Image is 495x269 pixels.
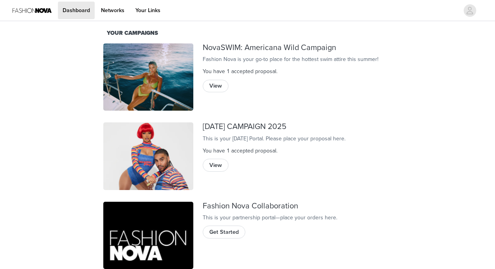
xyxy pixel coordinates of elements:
span: You have 1 accepted proposal . [203,68,277,75]
button: Get Started [203,226,245,238]
a: View [203,80,229,86]
div: Your Campaigns [107,29,389,38]
a: Your Links [131,2,165,19]
a: View [203,159,229,165]
button: View [203,80,229,92]
span: You have 1 accepted proposal . [203,147,277,154]
a: Networks [96,2,129,19]
div: Fashion Nova Collaboration [203,202,392,211]
img: Fashion Nova [103,122,193,190]
img: Fashion Nova [103,43,193,111]
a: Dashboard [58,2,95,19]
div: NovaSWIM: Americana Wild Campaign [203,43,392,52]
div: This is your partnership portal—place your orders here. [203,213,392,222]
div: avatar [466,4,473,17]
span: Get Started [209,228,239,237]
div: Fashion Nova is your go-to place for the hottest swim attire this summer! [203,55,392,63]
button: View [203,159,229,171]
img: Fashion Nova Logo [13,2,52,19]
div: This is your [DATE] Portal. Please place your proposal here. [203,134,392,143]
div: [DATE] CAMPAIGN 2025 [203,122,392,131]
